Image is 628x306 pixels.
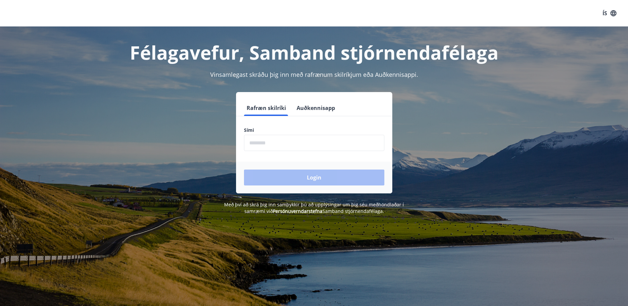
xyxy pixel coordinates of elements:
span: Með því að skrá þig inn samþykkir þú að upplýsingar um þig séu meðhöndlaðar í samræmi við Samband... [224,201,404,214]
a: Persónuverndarstefna [273,208,322,214]
button: Auðkennisapp [294,100,338,116]
span: Vinsamlegast skráðu þig inn með rafrænum skilríkjum eða Auðkennisappi. [210,71,418,78]
button: ÍS [599,7,620,19]
button: Rafræn skilríki [244,100,289,116]
h1: Félagavefur, Samband stjórnendafélaga [84,40,545,65]
label: Sími [244,127,384,133]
